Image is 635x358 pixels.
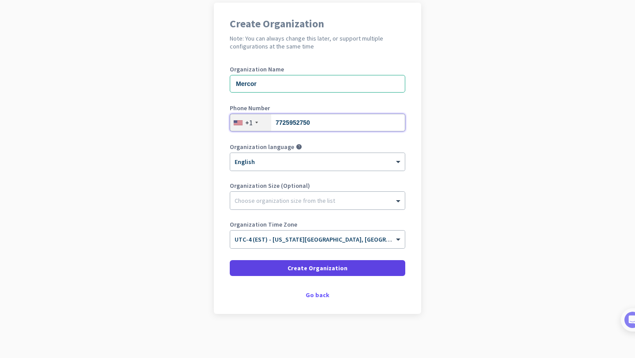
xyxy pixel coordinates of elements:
[230,19,405,29] h1: Create Organization
[245,118,253,127] div: +1
[230,66,405,72] label: Organization Name
[230,144,294,150] label: Organization language
[230,114,405,131] input: 201-555-0123
[288,264,347,272] span: Create Organization
[230,105,405,111] label: Phone Number
[230,34,405,50] h2: Note: You can always change this later, or support multiple configurations at the same time
[230,221,405,227] label: Organization Time Zone
[230,292,405,298] div: Go back
[230,75,405,93] input: What is the name of your organization?
[230,260,405,276] button: Create Organization
[230,183,405,189] label: Organization Size (Optional)
[296,144,302,150] i: help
